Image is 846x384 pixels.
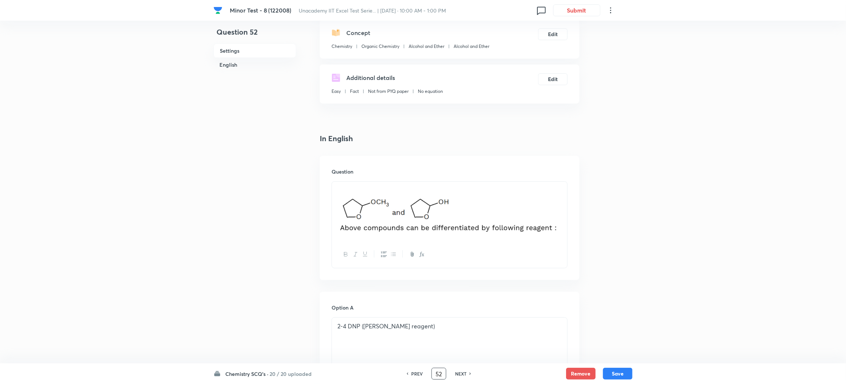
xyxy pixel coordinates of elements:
[350,88,359,95] p: Fact
[214,58,296,71] h6: English
[332,304,568,311] h6: Option A
[368,88,409,95] p: Not from PYQ paper
[346,73,395,82] h5: Additional details
[455,370,467,377] h6: NEXT
[566,368,596,380] button: Remove
[332,73,340,82] img: questionDetails.svg
[409,43,444,50] p: Alcohol and Ether
[411,370,423,377] h6: PREV
[320,133,579,144] h4: In English
[337,322,562,331] p: 2-4 DNP ([PERSON_NAME] reagent)
[270,370,312,378] h6: 20 / 20 uploaded
[299,7,446,14] span: Unacademy IIT Excel Test Serie... | [DATE] · 10:00 AM - 1:00 PM
[230,6,292,14] span: Minor Test - 8 (122008)
[346,28,370,37] h5: Concept
[332,168,568,175] h6: Question
[214,6,224,15] a: Company Logo
[454,43,489,50] p: Alcohol and Ether
[337,186,562,234] img: 04-10-25-08:14:04-AM
[361,43,399,50] p: Organic Chemistry
[225,370,268,378] h6: Chemistry SCQ's ·
[214,27,296,43] h4: Question 52
[332,43,352,50] p: Chemistry
[332,28,340,37] img: questionConcept.svg
[553,4,600,16] button: Submit
[603,368,632,380] button: Save
[332,88,341,95] p: Easy
[538,73,568,85] button: Edit
[214,6,222,15] img: Company Logo
[214,43,296,58] h6: Settings
[538,28,568,40] button: Edit
[418,88,443,95] p: No equation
